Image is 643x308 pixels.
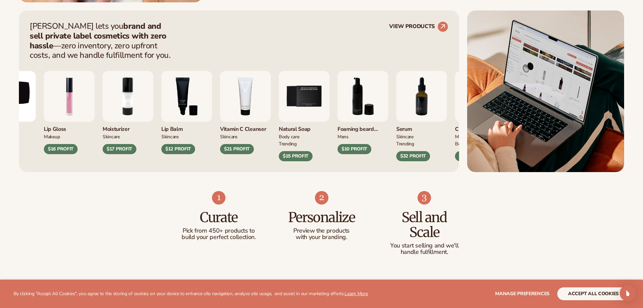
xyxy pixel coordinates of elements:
div: Cream Lipstick [455,122,506,133]
div: 6 / 9 [338,71,388,154]
div: 2 / 9 [103,71,153,154]
img: Shopify Image 8 [315,191,328,205]
img: Moisturizing lotion. [103,71,153,122]
p: Preview the products [284,228,359,234]
img: Nature bar of soap. [279,71,329,122]
h3: Sell and Scale [386,210,462,240]
h3: Curate [181,210,257,225]
div: SKINCARE [103,133,153,140]
button: accept all cookies [557,287,629,300]
img: Foaming beard wash. [338,71,388,122]
a: Learn More [345,290,368,297]
img: Collagen and retinol serum. [396,71,447,122]
div: $32 PROFIT [396,151,430,161]
div: Moisturizer [103,122,153,133]
p: with your branding. [284,234,359,241]
p: By clicking "Accept All Cookies", you agree to the storing of cookies on your device to enhance s... [14,291,368,297]
div: mens [338,133,388,140]
div: Natural Soap [279,122,329,133]
div: $12 PROFIT [161,144,195,154]
div: 5 / 9 [279,71,329,161]
div: Serum [396,122,447,133]
p: [PERSON_NAME] lets you —zero inventory, zero upfront costs, and we handle fulfillment for you. [30,21,175,60]
div: $10 PROFIT [338,144,371,154]
a: VIEW PRODUCTS [389,21,448,32]
p: handle fulfillment. [386,249,462,256]
div: 3 / 9 [161,71,212,154]
div: TRENDING [396,140,447,147]
div: $21 PROFIT [220,144,254,154]
div: 8 / 9 [455,71,506,161]
div: MAKEUP [44,133,95,140]
img: Luxury cream lipstick. [455,71,506,122]
div: Foaming beard wash [338,122,388,133]
h3: Personalize [284,210,359,225]
div: $14 PROFIT [455,151,489,161]
div: Vitamin C Cleanser [220,122,271,133]
div: 7 / 9 [396,71,447,161]
div: BEST SELLER [455,140,506,147]
div: 1 / 9 [44,71,95,154]
div: MAKEUP [455,133,506,140]
div: $15 PROFIT [279,151,313,161]
img: Shopify Image 5 [467,10,624,172]
img: Shopify Image 7 [212,191,225,205]
div: 4 / 9 [220,71,271,154]
button: Manage preferences [495,287,550,300]
img: Vitamin c cleanser. [220,71,271,122]
strong: brand and sell private label cosmetics with zero hassle [30,21,166,51]
div: Lip Balm [161,122,212,133]
span: Manage preferences [495,290,550,297]
img: Smoothing lip balm. [161,71,212,122]
p: Pick from 450+ products to build your perfect collection. [181,228,257,241]
div: Skincare [220,133,271,140]
div: $16 PROFIT [44,144,78,154]
div: BODY Care [279,133,329,140]
div: SKINCARE [161,133,212,140]
div: Open Intercom Messenger [620,285,636,301]
div: Lip Gloss [44,122,95,133]
div: SKINCARE [396,133,447,140]
div: TRENDING [279,140,329,147]
div: $17 PROFIT [103,144,136,154]
img: Pink lip gloss. [44,71,95,122]
p: You start selling and we'll [386,242,462,249]
img: Shopify Image 9 [418,191,431,205]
